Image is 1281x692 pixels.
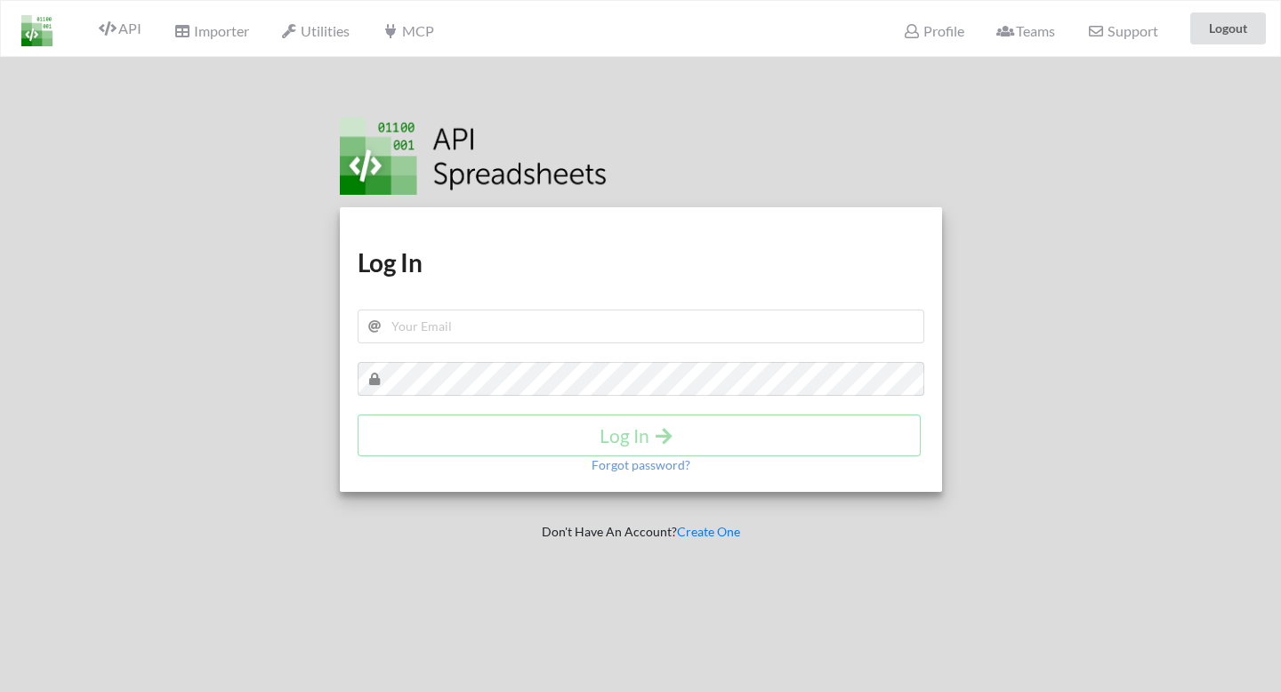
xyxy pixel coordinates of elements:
[358,246,924,278] h1: Log In
[327,523,955,541] p: Don't Have An Account?
[340,117,607,195] img: Logo.png
[903,22,963,39] span: Profile
[281,22,350,39] span: Utilities
[382,22,433,39] span: MCP
[1087,24,1157,38] span: Support
[592,456,690,474] p: Forgot password?
[996,22,1055,39] span: Teams
[677,524,740,539] a: Create One
[1190,12,1266,44] button: Logout
[358,310,924,343] input: Your Email
[21,15,52,46] img: LogoIcon.png
[99,20,141,36] span: API
[173,22,248,39] span: Importer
